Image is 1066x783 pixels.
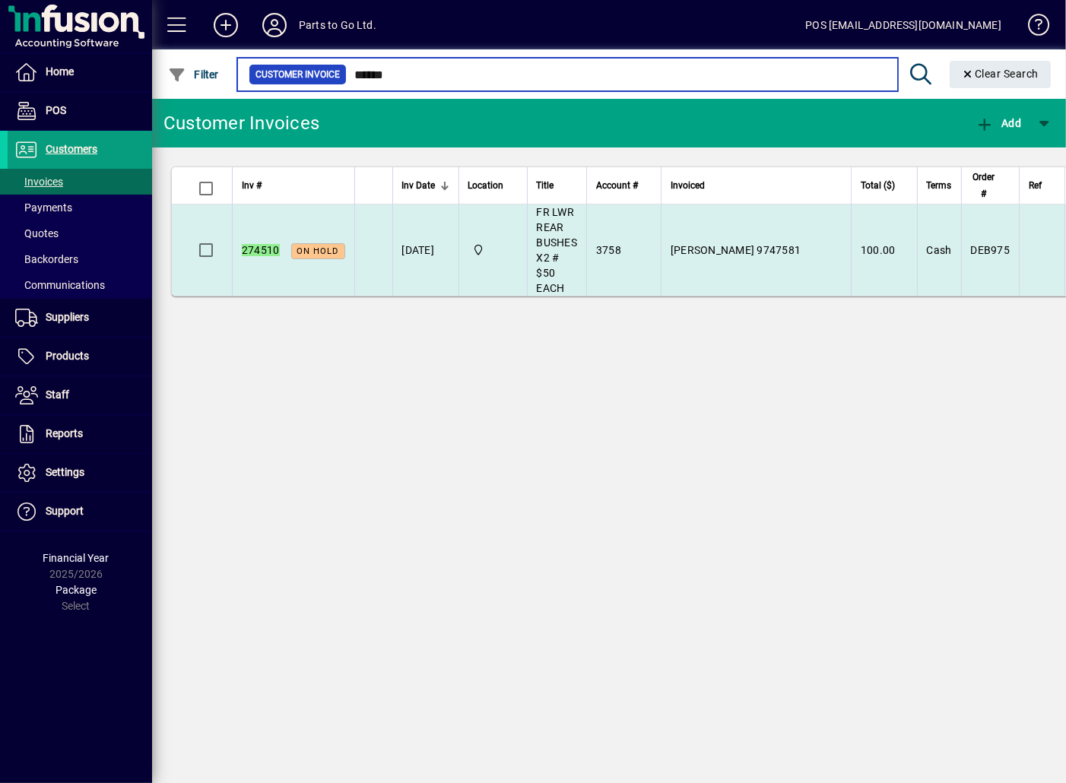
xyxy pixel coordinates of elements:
div: Inv # [242,177,345,194]
span: Settings [46,466,84,478]
a: Products [8,338,152,376]
span: On hold [297,246,339,256]
span: Support [46,505,84,517]
span: Package [56,584,97,596]
span: DEB975 [971,244,1010,256]
span: 3758 [596,244,621,256]
span: Quotes [15,227,59,239]
span: Filter [168,68,219,81]
a: Payments [8,195,152,220]
a: Staff [8,376,152,414]
div: Order # [971,169,1010,202]
div: POS [EMAIL_ADDRESS][DOMAIN_NAME] [805,13,1001,37]
div: Ref [1029,177,1055,194]
span: Title [537,177,554,194]
a: Backorders [8,246,152,272]
span: Communications [15,279,105,291]
span: Staff [46,388,69,401]
span: Terms [927,177,952,194]
a: Knowledge Base [1017,3,1047,52]
div: Customer Invoices [163,111,319,135]
div: Parts to Go Ltd. [299,13,376,37]
span: Customer Invoice [255,67,340,82]
span: Location [468,177,504,194]
a: Settings [8,454,152,492]
a: Support [8,493,152,531]
div: Title [537,177,578,194]
span: Financial Year [43,552,109,564]
span: POS [46,104,66,116]
a: Quotes [8,220,152,246]
a: Communications [8,272,152,298]
span: Ref [1029,177,1042,194]
span: Add [976,117,1021,129]
span: Inv # [242,177,262,194]
div: Location [468,177,518,194]
span: Customers [46,143,97,155]
span: Total ($) [861,177,896,194]
span: Home [46,65,74,78]
a: Invoices [8,169,152,195]
span: Clear Search [962,68,1039,80]
button: Add [201,11,250,39]
span: Suppliers [46,311,89,323]
div: Total ($) [861,177,909,194]
a: POS [8,92,152,130]
span: Backorders [15,253,78,265]
span: Invoices [15,176,63,188]
div: Inv Date [402,177,449,194]
span: FR LWR REAR BUSHES X2 # $50 EACH [537,206,578,294]
a: Home [8,53,152,91]
td: [DATE] [392,204,458,296]
button: Filter [164,61,223,88]
em: 274510 [242,244,280,256]
span: Reports [46,427,83,439]
span: Inv Date [402,177,436,194]
button: Profile [250,11,299,39]
div: Invoiced [671,177,842,194]
span: Payments [15,201,72,214]
td: 100.00 [851,204,917,296]
span: DAE - Bulk Store [468,242,518,258]
div: Account # [596,177,652,194]
span: Products [46,350,89,362]
span: Invoiced [671,177,705,194]
span: Account # [596,177,638,194]
span: Order # [971,169,997,202]
span: Cash [927,244,952,256]
button: Clear [950,61,1052,88]
a: Suppliers [8,299,152,337]
button: Add [972,109,1025,137]
span: [PERSON_NAME] 9747581 [671,244,801,256]
a: Reports [8,415,152,453]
